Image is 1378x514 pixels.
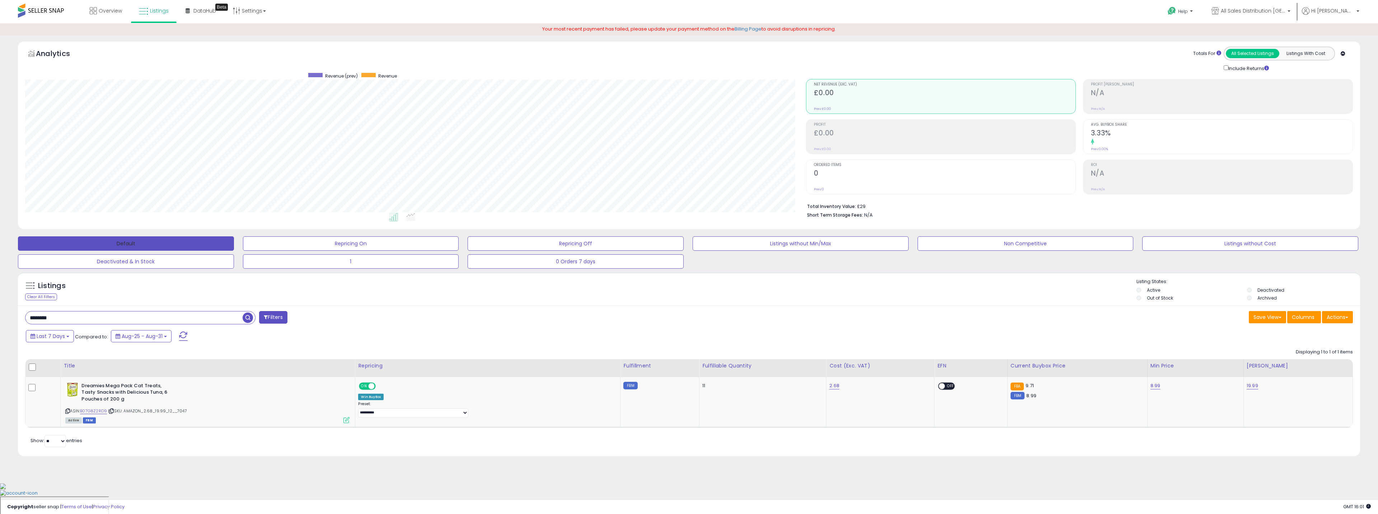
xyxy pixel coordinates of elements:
[1178,8,1188,14] span: Help
[814,83,1075,87] span: Net Revenue (Exc. VAT)
[1249,311,1286,323] button: Save View
[18,254,234,269] button: Deactivated & In Stock
[1247,362,1350,370] div: [PERSON_NAME]
[1011,362,1144,370] div: Current Buybox Price
[1257,287,1284,293] label: Deactivated
[807,202,1347,210] li: £29
[1292,314,1314,321] span: Columns
[358,402,615,418] div: Preset:
[702,362,823,370] div: Fulfillable Quantity
[829,362,931,370] div: Cost (Exc. VAT)
[468,254,684,269] button: 0 Orders 7 days
[65,383,80,397] img: 51eLx9smqwL._SL40_.jpg
[1279,49,1332,58] button: Listings With Cost
[1247,382,1258,389] a: 19.99
[65,417,82,423] span: All listings currently available for purchase on Amazon
[1218,64,1278,72] div: Include Returns
[1011,392,1025,399] small: FBM
[1311,7,1354,14] span: Hi [PERSON_NAME]
[26,330,74,342] button: Last 7 Days
[1091,129,1353,139] h2: 3.33%
[122,333,163,340] span: Aug-25 - Aug-31
[31,437,82,444] span: Show: entries
[1026,392,1036,399] span: 8.99
[814,147,831,151] small: Prev: £0.00
[1296,349,1353,356] div: Displaying 1 to 1 of 1 items
[1302,7,1359,23] a: Hi [PERSON_NAME]
[1147,295,1173,301] label: Out of Stock
[1026,382,1034,389] span: 9.71
[99,7,122,14] span: Overview
[325,73,358,79] span: Revenue (prev)
[80,408,107,414] a: B07G8Z2RD9
[807,212,863,218] b: Short Term Storage Fees:
[864,212,873,218] span: N/A
[38,281,66,291] h5: Listings
[1091,123,1353,127] span: Avg. Buybox Share
[1257,295,1277,301] label: Archived
[1091,163,1353,167] span: ROI
[1091,169,1353,179] h2: N/A
[108,408,187,414] span: | SKU: AMAZON_2.68_19.99_12__7047
[259,311,287,324] button: Filters
[150,7,169,14] span: Listings
[1136,278,1360,285] p: Listing States:
[1142,236,1358,251] button: Listings without Cost
[1091,187,1105,191] small: Prev: N/A
[1167,6,1176,15] i: Get Help
[814,187,824,191] small: Prev: 0
[111,330,172,342] button: Aug-25 - Aug-31
[37,333,65,340] span: Last 7 Days
[814,107,831,111] small: Prev: £0.00
[1091,107,1105,111] small: Prev: N/A
[81,383,169,404] b: Dreamies Mega Pack Cat Treats, Tasty Snacks with Delicious Tuna, 6 Pouches of 200 g
[1091,83,1353,87] span: Profit [PERSON_NAME]
[468,236,684,251] button: Repricing Off
[807,203,856,209] b: Total Inventory Value:
[18,236,234,251] button: Default
[1322,311,1353,323] button: Actions
[918,236,1134,251] button: Non Competitive
[1162,1,1200,23] a: Help
[814,163,1075,167] span: Ordered Items
[243,254,459,269] button: 1
[215,4,228,11] div: Tooltip anchor
[375,383,386,389] span: OFF
[945,383,956,389] span: OFF
[1147,287,1160,293] label: Active
[937,362,1004,370] div: EFN
[243,236,459,251] button: Repricing On
[623,382,637,389] small: FBM
[1011,383,1024,390] small: FBA
[1221,7,1285,14] span: All Sales Distribution [GEOGRAPHIC_DATA]
[1226,49,1279,58] button: All Selected Listings
[1150,382,1161,389] a: 8.99
[358,362,617,370] div: Repricing
[814,89,1075,98] h2: £0.00
[378,73,397,79] span: Revenue
[358,394,384,400] div: Win BuyBox
[64,362,352,370] div: Title
[1287,311,1321,323] button: Columns
[814,123,1075,127] span: Profit
[735,26,761,32] a: Billing Page
[693,236,909,251] button: Listings without Min/Max
[702,383,821,389] div: 11
[65,383,350,422] div: ASIN:
[25,293,57,300] div: Clear All Filters
[1150,362,1241,370] div: Min Price
[829,382,839,389] a: 2.68
[360,383,369,389] span: ON
[542,26,836,32] span: Your most recent payment has failed, please update your payment method on the to avoid disruption...
[193,7,216,14] span: DataHub
[75,333,108,340] span: Compared to:
[83,417,96,423] span: FBM
[814,129,1075,139] h2: £0.00
[814,169,1075,179] h2: 0
[36,48,84,60] h5: Analytics
[623,362,696,370] div: Fulfillment
[1091,147,1108,151] small: Prev: 0.00%
[1193,50,1221,57] div: Totals For
[1091,89,1353,98] h2: N/A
